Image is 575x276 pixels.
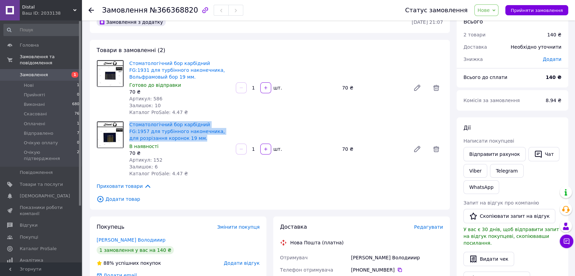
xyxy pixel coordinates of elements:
[22,4,73,10] span: Distal
[463,164,487,178] a: Viber
[129,122,225,141] a: Стоматологічний бор карбідний FG:1957 для турбінного наконечника, для розрізання коронок 19 мм.
[507,39,565,54] div: Необхідно уточнити
[77,92,79,98] span: 0
[97,195,443,203] span: Додати товар
[20,234,38,240] span: Покупці
[97,47,165,53] span: Товари в замовленні (2)
[217,224,260,230] span: Змінити покупця
[410,142,424,156] a: Редагувати
[24,101,45,108] span: Виконані
[546,75,561,80] b: 140 ₴
[24,130,53,136] span: Відправлено
[477,7,490,13] span: Нове
[97,182,151,190] span: Приховати товари
[463,200,539,206] span: Запит на відгук про компанію
[102,6,148,14] span: Замовлення
[77,130,79,136] span: 7
[463,98,520,103] span: Комісія за замовлення
[289,239,345,246] div: Нова Пошта (платна)
[405,7,468,14] div: Статус замовлення
[339,83,408,93] div: 70 ₴
[24,92,45,98] span: Прийняті
[77,121,79,127] span: 1
[129,88,230,95] div: 70 ₴
[463,227,559,246] span: У вас є 30 днів, щоб відправити запит на відгук покупцеві, скопіювавши посилання.
[97,18,166,26] div: Замовлення з додатку
[429,81,443,95] span: Видалити
[129,103,161,108] span: Залишок: 10
[24,140,58,146] span: Очікую оплату
[20,72,48,78] span: Замовлення
[20,42,39,48] span: Головна
[129,164,158,169] span: Залишок: 6
[463,75,507,80] span: Всього до сплати
[24,121,45,127] span: Оплачені
[546,98,561,103] span: 8.94 ₴
[88,7,94,14] div: Повернутися назад
[20,222,37,228] span: Відгуки
[280,224,307,230] span: Доставка
[20,181,63,188] span: Товари та послуги
[129,150,230,157] div: 70 ₴
[75,111,79,117] span: 76
[20,246,56,252] span: Каталог ProSale
[20,169,53,176] span: Повідомлення
[24,149,77,162] span: Очікую підтвердження
[77,82,79,88] span: 1
[24,111,47,117] span: Скасовані
[24,82,34,88] span: Нові
[528,147,559,161] button: Чат
[543,56,561,62] span: Додати
[97,246,174,254] div: 1 замовлення у вас на 140 ₴
[20,205,63,217] span: Показники роботи компанії
[463,32,486,37] span: 2 товари
[20,257,43,263] span: Аналітика
[463,252,514,266] button: Видати чек
[224,260,260,266] span: Додати відгук
[463,138,514,144] span: Написати покупцеві
[97,224,125,230] span: Покупець
[351,266,443,273] div: [PHONE_NUMBER]
[129,157,162,163] span: Артикул: 152
[129,144,159,149] span: В наявності
[280,267,333,273] span: Телефон отримувача
[129,82,181,88] span: Готово до відправки
[463,44,487,50] span: Доставка
[463,180,499,194] a: WhatsApp
[410,81,424,95] a: Редагувати
[103,260,114,266] span: 88%
[272,84,283,91] div: шт.
[272,146,283,152] div: шт.
[547,31,561,38] div: 140 ₴
[463,18,483,25] span: Всього
[490,164,523,178] a: Telegram
[505,5,568,15] button: Прийняти замовлення
[129,96,162,101] span: Артикул: 586
[463,125,471,131] span: Дії
[97,60,124,87] img: Стоматологічний бор карбідний FG:1931 для турбінного наконечника, Вольфрамовый бор 19 мм.
[150,6,198,14] span: №366368820
[20,193,70,199] span: [DEMOGRAPHIC_DATA]
[97,121,124,148] img: Стоматологічний бор карбідний FG:1957 для турбінного наконечника, для розрізання коронок 19 мм.
[129,61,225,80] a: Стоматологічний бор карбідний FG:1931 для турбінного наконечника, Вольфрамовый бор 19 мм.
[72,101,79,108] span: 680
[511,8,563,13] span: Прийняти замовлення
[463,56,483,62] span: Знижка
[129,171,188,176] span: Каталог ProSale: 4.47 ₴
[463,209,555,223] button: Скопіювати запит на відгук
[412,19,443,25] time: [DATE] 21:07
[77,140,79,146] span: 0
[350,251,444,264] div: [PERSON_NAME] Володииир
[20,54,82,66] span: Замовлення та повідомлення
[414,224,443,230] span: Редагувати
[463,147,526,161] button: Відправити рахунок
[22,10,82,16] div: Ваш ID: 2033138
[129,110,188,115] span: Каталог ProSale: 4.47 ₴
[71,72,78,78] span: 1
[3,24,80,36] input: Пошук
[280,255,308,260] span: Отримувач
[339,144,408,154] div: 70 ₴
[77,149,79,162] span: 2
[560,234,573,248] button: Чат з покупцем
[429,142,443,156] span: Видалити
